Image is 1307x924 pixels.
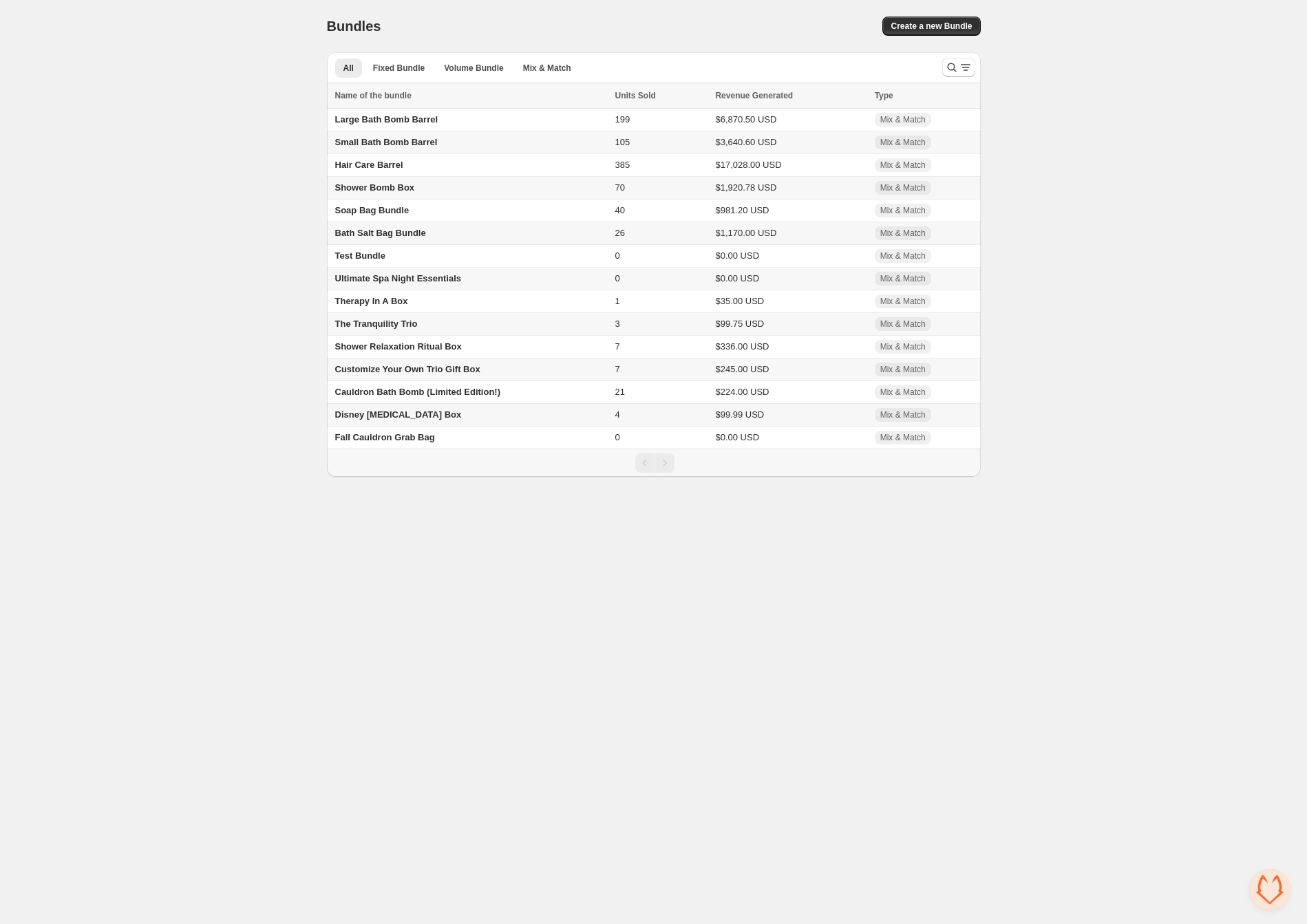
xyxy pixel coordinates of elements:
[715,89,793,103] span: Revenue Generated
[715,364,769,374] span: $245.00 USD
[523,63,571,74] span: Mix & Match
[715,137,776,147] span: $3,640.60 USD
[715,432,759,442] span: $0.00 USD
[615,319,620,329] span: 3
[880,137,926,148] span: Mix & Match
[880,160,926,171] span: Mix & Match
[335,228,426,238] span: Bath Salt Bag Bundle
[880,409,926,420] span: Mix & Match
[615,205,625,215] span: 40
[335,409,462,420] span: Disney [MEDICAL_DATA] Box
[343,63,354,74] span: All
[891,21,972,32] span: Create a new Bundle
[615,296,620,306] span: 1
[715,250,759,261] span: $0.00 USD
[327,18,381,34] h1: Bundles
[942,58,975,77] button: Search and filter results
[715,114,776,125] span: $6,870.50 USD
[875,89,973,103] div: Type
[715,341,769,352] span: $336.00 USD
[335,432,435,442] span: Fall Cauldron Grab Bag
[880,387,926,398] span: Mix & Match
[1249,869,1290,910] a: Open chat
[880,432,926,443] span: Mix & Match
[615,137,630,147] span: 105
[615,89,656,103] span: Units Sold
[335,89,607,103] div: Name of the bundle
[335,205,410,215] span: Soap Bag Bundle
[615,250,620,261] span: 0
[444,63,503,74] span: Volume Bundle
[715,409,764,420] span: $99.99 USD
[715,205,769,215] span: $981.20 USD
[715,160,781,170] span: $17,028.00 USD
[880,182,926,193] span: Mix & Match
[615,387,625,397] span: 21
[615,160,630,170] span: 385
[880,250,926,261] span: Mix & Match
[715,182,776,193] span: $1,920.78 USD
[715,228,776,238] span: $1,170.00 USD
[880,228,926,239] span: Mix & Match
[880,114,926,125] span: Mix & Match
[335,387,500,397] span: Cauldron Bath Bomb (Limited Edition!)
[335,137,438,147] span: Small Bath Bomb Barrel
[715,319,764,329] span: $99.75 USD
[615,114,630,125] span: 199
[327,449,981,477] nav: Pagination
[882,17,980,36] button: Create a new Bundle
[615,341,620,352] span: 7
[335,319,418,329] span: The Tranquility Trio
[880,319,926,330] span: Mix & Match
[335,364,480,374] span: Customize Your Own Trio Gift Box
[335,273,462,283] span: Ultimate Spa Night Essentials
[335,114,438,125] span: Large Bath Bomb Barrel
[615,409,620,420] span: 4
[615,89,670,103] button: Units Sold
[880,341,926,352] span: Mix & Match
[715,273,759,283] span: $0.00 USD
[335,160,403,170] span: Hair Care Barrel
[615,432,620,442] span: 0
[335,296,408,306] span: Therapy In A Box
[615,273,620,283] span: 0
[880,205,926,216] span: Mix & Match
[880,296,926,307] span: Mix & Match
[715,89,807,103] button: Revenue Generated
[615,228,625,238] span: 26
[373,63,425,74] span: Fixed Bundle
[715,387,769,397] span: $224.00 USD
[335,341,462,352] span: Shower Relaxation Ritual Box
[615,182,625,193] span: 70
[335,250,385,261] span: Test Bundle
[715,296,764,306] span: $35.00 USD
[615,364,620,374] span: 7
[335,182,415,193] span: Shower Bomb Box
[880,364,926,375] span: Mix & Match
[880,273,926,284] span: Mix & Match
